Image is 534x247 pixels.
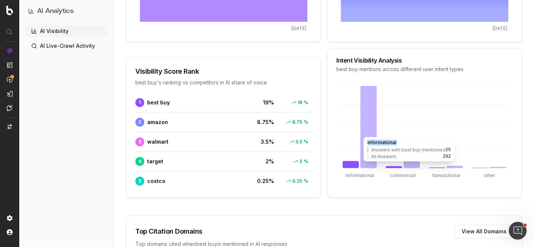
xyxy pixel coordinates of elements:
span: 0.25 % [244,177,274,185]
iframe: Intercom live chat [509,222,527,240]
tspan: other [484,173,495,178]
span: target [147,158,163,165]
img: Activation [7,76,13,83]
span: walmart [147,138,168,146]
tspan: transactional [432,173,460,178]
tspan: [DATE] [492,26,507,31]
div: best buy mentions across different user intent types [336,66,513,73]
div: 0.25 [283,177,312,185]
img: Assist [7,105,13,111]
span: 1 [135,98,144,107]
span: 19 % [244,99,274,106]
span: % [304,139,308,145]
a: AI Live-Crawl Activity [25,40,108,52]
img: Setting [7,215,13,221]
h1: AI Analytics [37,6,74,16]
span: 2 [135,118,144,127]
div: 3.5 [286,138,312,146]
img: Studio [7,91,13,97]
span: 3 [135,137,144,146]
img: Switch project [7,124,12,129]
button: View All Domains [455,225,513,238]
div: 8.75 [283,119,312,126]
span: 4 [135,157,144,166]
img: Analytics [7,48,13,54]
div: 2 [290,158,312,165]
div: 19 [288,99,312,106]
button: AI Analytics [28,6,105,16]
span: 2 % [244,158,274,165]
span: best buy [147,99,170,106]
img: Intelligence [7,62,13,68]
span: % [304,100,308,106]
span: 8.75 % [244,119,274,126]
div: best buy 's ranking vs competitors in AI share of voice [135,79,312,86]
tspan: commercial [390,173,416,178]
tspan: [DATE] [291,26,306,31]
span: costco [147,177,165,185]
span: 3.5 % [244,138,274,146]
span: % [304,119,308,125]
div: Intent Visibility Analysis [336,57,513,63]
span: % [304,158,308,164]
span: % [304,178,308,184]
tspan: informational [346,173,374,178]
a: AI Visibility [25,25,108,37]
div: Visibility Score Rank [135,66,312,77]
img: Botify logo [6,6,13,15]
div: Top Citation Domains [135,226,202,237]
span: amazon [147,119,168,126]
span: 5 [135,177,144,186]
img: My account [7,229,13,235]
